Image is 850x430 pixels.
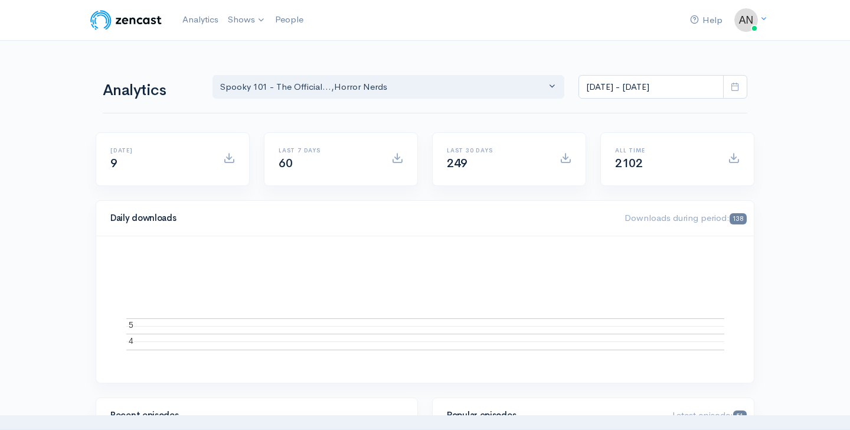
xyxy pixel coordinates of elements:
[447,156,467,171] span: 249
[110,250,740,369] svg: A chart.
[110,411,396,421] h4: Recent episodes
[129,320,133,330] text: 5
[279,147,377,154] h6: Last 7 days
[447,147,545,154] h6: Last 30 days
[447,411,658,421] h4: Popular episodes
[223,7,270,33] a: Shows
[110,213,610,223] h4: Daily downloads
[89,8,164,32] img: ZenCast Logo
[672,409,747,421] span: Latest episode:
[730,213,747,224] span: 138
[578,75,724,99] input: analytics date range selector
[685,8,727,33] a: Help
[110,147,209,154] h6: [DATE]
[212,75,564,99] button: Spooky 101 - The Official..., Horror Nerds
[625,212,747,223] span: Downloads during period:
[129,335,133,345] text: 4
[734,8,758,32] img: ...
[270,7,308,32] a: People
[615,147,714,154] h6: All time
[220,80,546,94] div: Spooky 101 - The Official... , Horror Nerds
[733,411,747,422] span: 51
[810,390,838,418] iframe: gist-messenger-bubble-iframe
[178,7,223,32] a: Analytics
[103,82,198,99] h1: Analytics
[279,156,292,171] span: 60
[615,156,642,171] span: 2102
[110,156,117,171] span: 9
